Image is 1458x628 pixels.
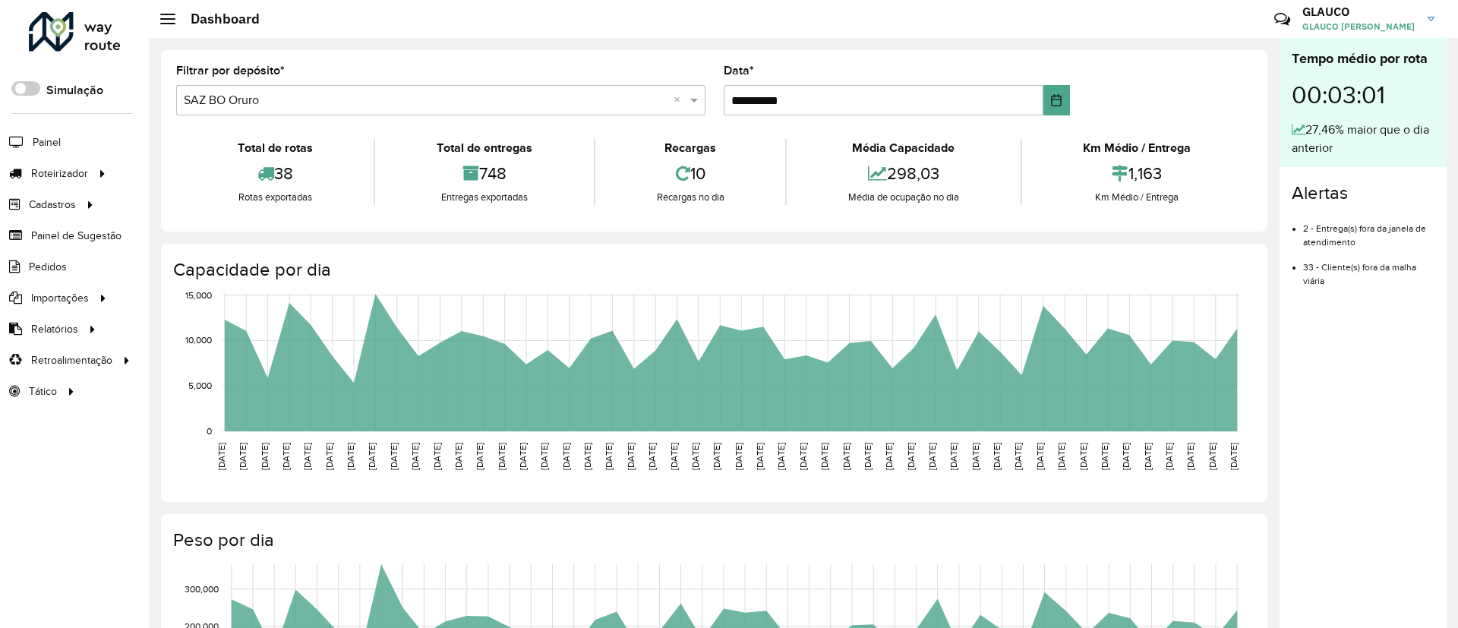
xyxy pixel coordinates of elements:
[1078,443,1088,470] text: [DATE]
[669,443,679,470] text: [DATE]
[819,443,829,470] text: [DATE]
[302,443,312,470] text: [DATE]
[561,443,571,470] text: [DATE]
[1292,182,1434,204] h4: Alertas
[29,259,67,275] span: Pedidos
[475,443,484,470] text: [DATE]
[599,190,781,205] div: Recargas no dia
[1143,443,1153,470] text: [DATE]
[604,443,614,470] text: [DATE]
[798,443,808,470] text: [DATE]
[1303,249,1434,288] li: 33 - Cliente(s) fora da malha viária
[188,380,212,390] text: 5,000
[755,443,765,470] text: [DATE]
[690,443,700,470] text: [DATE]
[970,443,980,470] text: [DATE]
[180,157,370,190] div: 38
[626,443,636,470] text: [DATE]
[410,443,420,470] text: [DATE]
[1302,5,1416,19] h3: GLAUCO
[207,426,212,436] text: 0
[1035,443,1045,470] text: [DATE]
[346,443,355,470] text: [DATE]
[367,443,377,470] text: [DATE]
[389,443,399,470] text: [DATE]
[1302,20,1416,33] span: GLAUCO [PERSON_NAME]
[776,443,786,470] text: [DATE]
[31,321,78,337] span: Relatórios
[1164,443,1174,470] text: [DATE]
[260,443,270,470] text: [DATE]
[1292,49,1434,69] div: Tempo médio por rota
[1026,139,1248,157] div: Km Médio / Entrega
[185,290,212,300] text: 15,000
[1043,85,1070,115] button: Choose Date
[1266,3,1299,36] a: Contato Rápido
[1229,443,1239,470] text: [DATE]
[734,443,743,470] text: [DATE]
[379,139,589,157] div: Total de entregas
[31,166,88,181] span: Roteirizador
[180,139,370,157] div: Total de rotas
[173,259,1252,281] h4: Capacidade por dia
[1303,210,1434,249] li: 2 - Entrega(s) fora da janela de atendimento
[791,157,1016,190] div: 298,03
[175,11,260,27] h2: Dashboard
[884,443,894,470] text: [DATE]
[31,290,89,306] span: Importações
[1100,443,1109,470] text: [DATE]
[29,383,57,399] span: Tático
[906,443,916,470] text: [DATE]
[185,584,219,594] text: 300,000
[1013,443,1023,470] text: [DATE]
[216,443,226,470] text: [DATE]
[1207,443,1217,470] text: [DATE]
[647,443,657,470] text: [DATE]
[863,443,873,470] text: [DATE]
[173,529,1252,551] h4: Peso por dia
[674,91,686,109] span: Clear all
[582,443,592,470] text: [DATE]
[176,62,285,80] label: Filtrar por depósito
[1121,443,1131,470] text: [DATE]
[29,197,76,213] span: Cadastros
[712,443,721,470] text: [DATE]
[724,62,754,80] label: Data
[948,443,958,470] text: [DATE]
[1292,121,1434,157] div: 27,46% maior que o dia anterior
[497,443,507,470] text: [DATE]
[791,190,1016,205] div: Média de ocupação no dia
[927,443,937,470] text: [DATE]
[992,443,1002,470] text: [DATE]
[518,443,528,470] text: [DATE]
[185,336,212,346] text: 10,000
[31,228,121,244] span: Painel de Sugestão
[1292,69,1434,121] div: 00:03:01
[1026,157,1248,190] div: 1,163
[791,139,1016,157] div: Média Capacidade
[599,157,781,190] div: 10
[432,443,442,470] text: [DATE]
[453,443,463,470] text: [DATE]
[1026,190,1248,205] div: Km Médio / Entrega
[1056,443,1066,470] text: [DATE]
[1185,443,1195,470] text: [DATE]
[238,443,248,470] text: [DATE]
[33,134,61,150] span: Painel
[379,190,589,205] div: Entregas exportadas
[841,443,851,470] text: [DATE]
[599,139,781,157] div: Recargas
[539,443,549,470] text: [DATE]
[46,81,103,99] label: Simulação
[379,157,589,190] div: 748
[180,190,370,205] div: Rotas exportadas
[324,443,334,470] text: [DATE]
[281,443,291,470] text: [DATE]
[31,352,112,368] span: Retroalimentação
